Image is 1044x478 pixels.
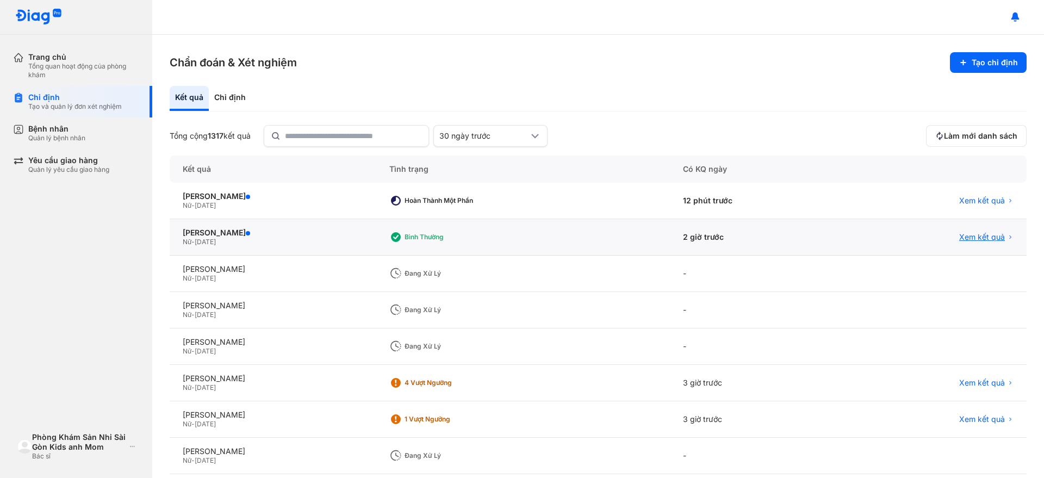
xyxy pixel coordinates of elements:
span: Nữ [183,201,191,209]
div: Phòng Khám Sản Nhi Sài Gòn Kids anh Mom [32,432,126,452]
img: logo [15,9,62,26]
div: Quản lý yêu cầu giao hàng [28,165,109,174]
div: [PERSON_NAME] [183,410,363,420]
span: Nữ [183,420,191,428]
div: - [670,328,849,365]
span: [DATE] [195,238,216,246]
div: Tình trạng [376,156,669,183]
div: Bệnh nhân [28,124,85,134]
div: Hoàn thành một phần [405,196,492,205]
div: Trang chủ [28,52,139,62]
span: - [191,201,195,209]
span: - [191,238,195,246]
h3: Chẩn đoán & Xét nghiệm [170,55,297,70]
div: - [670,438,849,474]
span: Nữ [183,383,191,392]
div: Đang xử lý [405,342,492,351]
div: 2 giờ trước [670,219,849,256]
span: - [191,311,195,319]
div: Kết quả [170,86,209,111]
div: - [670,292,849,328]
div: Yêu cầu giao hàng [28,156,109,165]
span: Xem kết quả [959,378,1005,388]
div: Bình thường [405,233,492,241]
span: - [191,274,195,282]
div: Chỉ định [28,92,122,102]
span: Nữ [183,274,191,282]
span: - [191,456,195,464]
span: [DATE] [195,456,216,464]
div: Có KQ ngày [670,156,849,183]
div: 30 ngày trước [439,131,529,141]
span: [DATE] [195,311,216,319]
div: Đang xử lý [405,451,492,460]
span: Xem kết quả [959,196,1005,206]
div: [PERSON_NAME] [183,191,363,201]
span: 1317 [208,131,223,140]
span: - [191,383,195,392]
div: Quản lý bệnh nhân [28,134,85,142]
div: [PERSON_NAME] [183,264,363,274]
div: 3 giờ trước [670,365,849,401]
div: 1 Vượt ngưỡng [405,415,492,424]
div: Kết quả [170,156,376,183]
div: Bác sĩ [32,452,126,461]
span: Làm mới danh sách [944,131,1017,141]
span: - [191,420,195,428]
div: [PERSON_NAME] [183,374,363,383]
span: Xem kết quả [959,414,1005,424]
span: Xem kết quả [959,232,1005,242]
span: [DATE] [195,347,216,355]
button: Làm mới danh sách [926,125,1027,147]
div: [PERSON_NAME] [183,446,363,456]
div: Đang xử lý [405,269,492,278]
div: Tổng quan hoạt động của phòng khám [28,62,139,79]
div: - [670,256,849,292]
span: [DATE] [195,383,216,392]
span: Nữ [183,311,191,319]
div: [PERSON_NAME] [183,301,363,311]
span: Nữ [183,238,191,246]
span: [DATE] [195,420,216,428]
span: - [191,347,195,355]
span: Nữ [183,347,191,355]
div: Đang xử lý [405,306,492,314]
div: [PERSON_NAME] [183,337,363,347]
div: Chỉ định [209,86,251,111]
button: Tạo chỉ định [950,52,1027,73]
div: Tạo và quản lý đơn xét nghiệm [28,102,122,111]
span: [DATE] [195,201,216,209]
span: [DATE] [195,274,216,282]
span: Nữ [183,456,191,464]
div: [PERSON_NAME] [183,228,363,238]
div: Tổng cộng kết quả [170,131,251,141]
div: 3 giờ trước [670,401,849,438]
div: 4 Vượt ngưỡng [405,378,492,387]
div: 12 phút trước [670,183,849,219]
img: logo [17,439,32,454]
